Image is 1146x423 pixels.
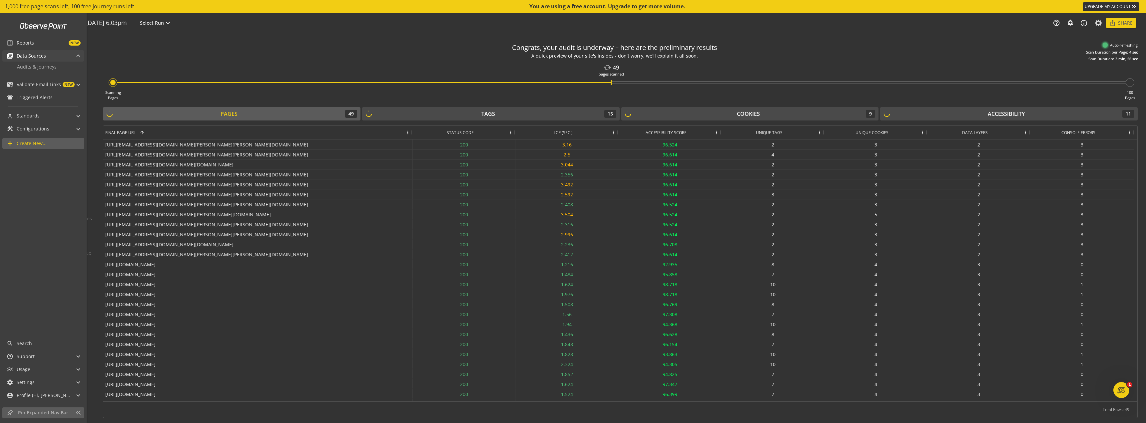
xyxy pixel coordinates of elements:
[927,399,1030,409] div: 3
[412,139,515,149] div: 200
[412,249,515,259] div: 200
[721,399,824,409] div: 10
[1113,382,1129,398] iframe: Intercom live chat
[1088,56,1114,62] div: Scan Duration:
[2,79,84,90] mat-expansion-panel-header: Validate Email LinksNEW
[824,309,927,319] div: 4
[824,319,927,329] div: 4
[515,169,618,179] div: 2.356
[11,11,16,16] img: logo_orange.svg
[618,279,721,289] div: 98.718
[7,353,13,360] mat-icon: help_outline
[824,259,927,269] div: 4
[515,139,618,149] div: 3.16
[2,92,84,103] a: Triggered Alerts
[618,139,721,149] div: 96.524
[927,179,1030,189] div: 2
[221,110,238,118] div: Pages
[412,179,515,189] div: 200
[17,17,73,23] div: Domain: [DOMAIN_NAME]
[1030,379,1134,389] div: 0
[412,369,515,379] div: 200
[618,389,721,399] div: 96.399
[17,64,57,70] span: Audits & Journeys
[412,269,515,279] div: 200
[1122,110,1134,118] div: 11
[824,279,927,289] div: 4
[515,239,618,249] div: 2.236
[618,289,721,299] div: 98.718
[824,139,927,149] div: 3
[824,199,927,209] div: 3
[2,110,84,121] mat-expansion-panel-header: Standards
[103,299,412,309] div: [URL][DOMAIN_NAME]
[1030,369,1134,379] div: 0
[1030,199,1134,209] div: 3
[1053,19,1060,27] mat-icon: help_outline
[988,110,1025,118] div: Accessibility
[103,189,412,199] div: [URL][EMAIL_ADDRESS][DOMAIN_NAME][PERSON_NAME][PERSON_NAME][DOMAIN_NAME]
[7,140,13,147] mat-icon: add
[103,329,412,339] div: [URL][DOMAIN_NAME]
[824,349,927,359] div: 4
[74,39,112,44] div: Keywords by Traffic
[7,125,13,132] mat-icon: construction
[1030,349,1134,359] div: 1
[824,239,927,249] div: 3
[927,389,1030,399] div: 3
[721,189,824,199] div: 3
[2,62,84,77] div: Data Sources
[927,369,1030,379] div: 3
[721,229,824,239] div: 2
[1080,19,1088,27] mat-icon: info_outline
[824,359,927,369] div: 4
[412,259,515,269] div: 200
[5,3,134,10] span: 1,000 free page scans left, 100 free journey runs left
[103,249,412,259] div: [URL][EMAIL_ADDRESS][DOMAIN_NAME][PERSON_NAME][PERSON_NAME][DOMAIN_NAME]
[618,299,721,309] div: 96.769
[618,199,721,209] div: 96.524
[17,53,46,59] span: Data Sources
[412,199,515,209] div: 200
[618,349,721,359] div: 93.863
[1030,309,1134,319] div: 0
[618,239,721,249] div: 96.708
[2,338,84,349] a: Search
[2,37,84,49] a: ReportsNEW
[927,359,1030,369] div: 3
[17,125,49,132] span: Configurations
[927,159,1030,169] div: 2
[103,219,412,229] div: [URL][EMAIL_ADDRESS][DOMAIN_NAME][PERSON_NAME][PERSON_NAME][DOMAIN_NAME]
[512,43,717,53] div: Congrats, your audit is underway – here are the preliminary results
[515,379,618,389] div: 1.624
[721,319,824,329] div: 10
[721,139,824,149] div: 2
[824,249,927,259] div: 3
[927,289,1030,299] div: 3
[618,359,721,369] div: 94.305
[17,379,35,386] span: Settings
[824,269,927,279] div: 4
[618,319,721,329] div: 94.368
[721,299,824,309] div: 8
[824,159,927,169] div: 3
[721,259,824,269] div: 8
[927,339,1030,349] div: 3
[721,269,824,279] div: 7
[103,399,412,409] div: [URL][DOMAIN_NAME]
[618,369,721,379] div: 94.825
[1131,3,1137,10] mat-icon: keyboard_double_arrow_right
[2,50,84,62] mat-expansion-panel-header: Data Sources
[721,209,824,219] div: 2
[103,179,412,189] div: [URL][EMAIL_ADDRESS][DOMAIN_NAME][PERSON_NAME][PERSON_NAME][DOMAIN_NAME]
[721,219,824,229] div: 2
[927,379,1030,389] div: 3
[2,123,84,134] mat-expansion-panel-header: Configurations
[1086,50,1128,55] div: Scan Duration per Page:
[412,159,515,169] div: 200
[2,351,84,362] mat-expansion-panel-header: Support
[1127,382,1132,387] span: 1
[103,139,412,149] div: [URL][EMAIL_ADDRESS][DOMAIN_NAME][PERSON_NAME][PERSON_NAME][DOMAIN_NAME]
[7,81,13,88] mat-icon: mark_email_read
[618,189,721,199] div: 96.614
